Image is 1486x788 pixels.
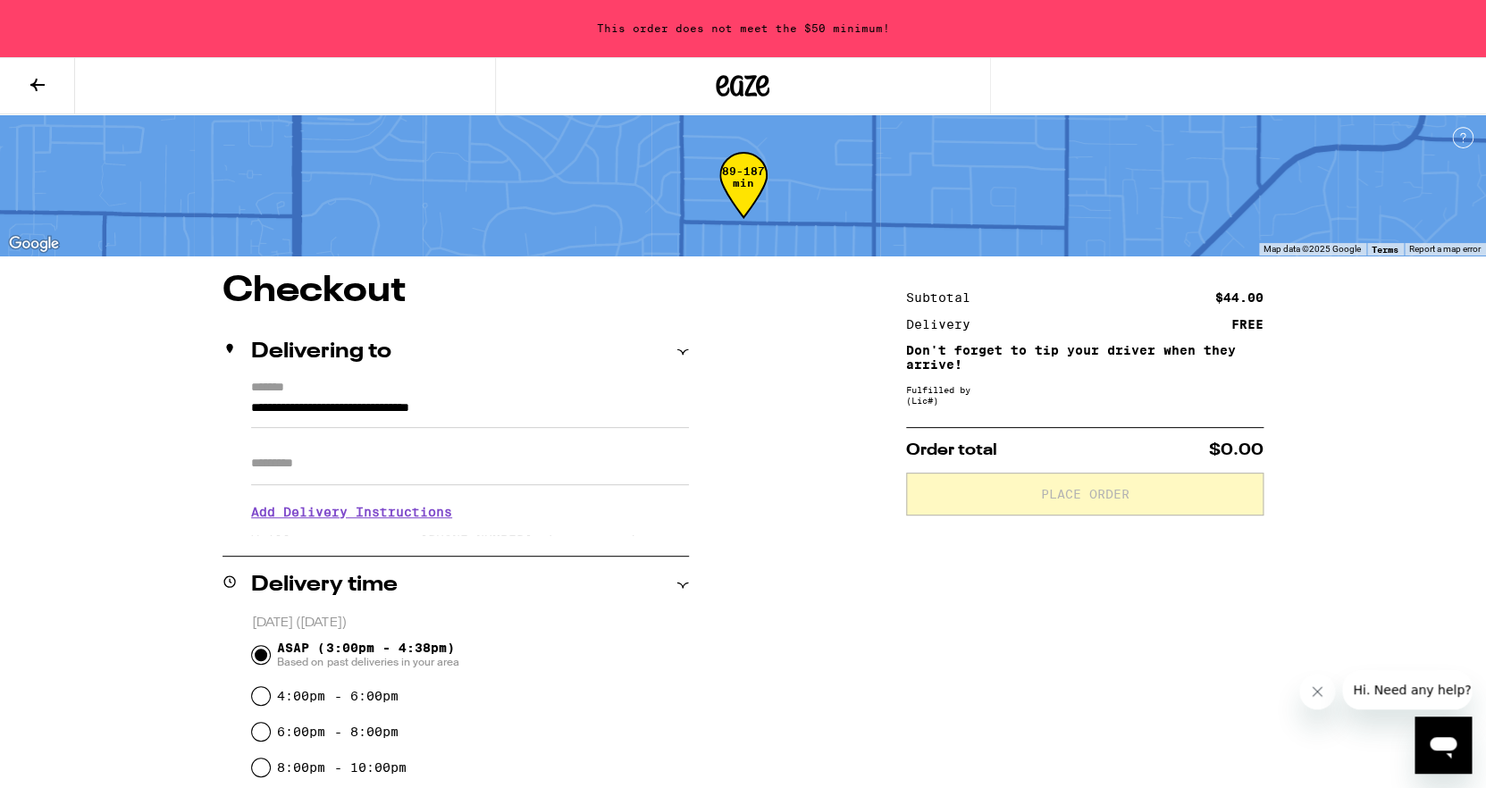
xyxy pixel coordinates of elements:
h2: Delivery time [251,574,398,596]
span: Order total [906,442,997,458]
div: 89-187 min [719,165,768,232]
p: We'll contact you at [PHONE_NUMBER] when we arrive [251,532,689,547]
img: Google [4,232,63,256]
p: [DATE] ([DATE]) [252,615,689,632]
span: Based on past deliveries in your area [277,655,458,669]
div: $44.00 [1215,291,1264,304]
label: 8:00pm - 10:00pm [277,760,406,775]
div: Delivery [906,318,983,331]
h2: Delivering to [251,341,391,363]
h3: Add Delivery Instructions [251,491,689,532]
iframe: Close message [1299,674,1335,709]
div: Fulfilled by (Lic# ) [906,384,1264,406]
div: Subtotal [906,291,983,304]
a: Terms [1372,244,1398,255]
span: $0.00 [1209,442,1264,458]
span: Place Order [1041,488,1129,500]
iframe: Button to launch messaging window [1415,717,1472,774]
div: FREE [1231,318,1264,331]
a: Report a map error [1409,244,1481,254]
button: Place Order [906,473,1264,516]
p: Don't forget to tip your driver when they arrive! [906,343,1264,372]
span: Map data ©2025 Google [1264,244,1361,254]
iframe: Message from company [1342,670,1472,709]
label: 4:00pm - 6:00pm [277,689,398,703]
label: 6:00pm - 8:00pm [277,725,398,739]
span: ASAP (3:00pm - 4:38pm) [277,641,458,669]
h1: Checkout [222,273,689,309]
a: Open this area in Google Maps (opens a new window) [4,232,63,256]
